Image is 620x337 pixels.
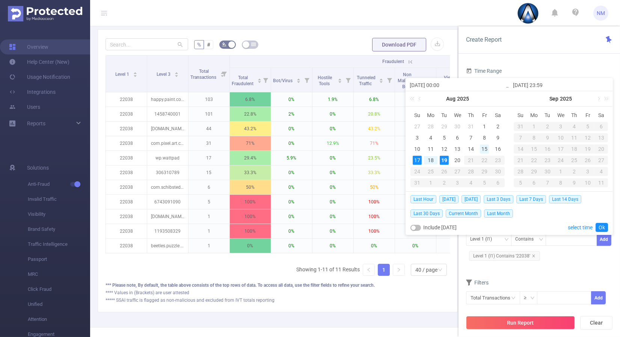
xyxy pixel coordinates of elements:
[251,42,256,47] i: icon: table
[426,144,435,153] div: 11
[581,132,594,143] td: September 12, 2025
[514,133,527,142] div: 7
[338,80,342,82] i: icon: caret-down
[438,268,442,273] i: icon: down
[367,268,371,272] i: icon: left
[581,166,594,177] td: October 3, 2025
[410,81,505,90] input: Start date
[28,312,90,327] span: Attention
[478,177,491,188] td: September 5, 2025
[357,75,376,86] span: Tunneled Traffic
[453,144,462,153] div: 13
[541,166,554,177] td: September 30, 2025
[437,132,451,143] td: August 5, 2025
[527,132,541,143] td: September 8, 2025
[115,72,130,77] span: Level 1
[541,143,554,155] td: September 16, 2025
[594,110,608,121] th: Sat
[527,144,541,153] div: 15
[594,132,608,143] td: September 13, 2025
[464,156,478,165] div: 21
[189,136,229,150] p: 31
[567,155,581,166] td: September 25, 2025
[451,177,465,188] td: September 3, 2025
[464,143,478,155] td: August 14, 2025
[440,122,449,131] div: 29
[28,297,90,312] span: Unified
[478,166,491,177] td: August 29, 2025
[581,144,594,153] div: 19
[147,107,188,121] p: 1458740001
[28,282,90,297] span: Click Fraud
[567,121,581,132] td: September 4, 2025
[232,75,255,86] span: Total Fraudulent
[554,177,568,188] td: October 8, 2025
[456,91,470,106] a: 2025
[594,166,608,177] td: October 4, 2025
[312,107,353,121] p: 0%
[451,112,465,119] span: We
[271,122,312,136] p: 0%
[8,6,82,21] img: Protected Media
[554,166,568,177] td: October 1, 2025
[478,156,491,165] div: 22
[567,112,581,119] span: Th
[478,132,491,143] td: August 8, 2025
[581,112,594,119] span: Fr
[440,133,449,142] div: 5
[424,112,437,119] span: Mo
[230,107,271,121] p: 22.8%
[189,122,229,136] p: 44
[464,177,478,188] td: September 4, 2025
[442,75,455,86] span: View Fraud
[133,74,137,76] i: icon: caret-down
[230,136,271,150] p: 71%
[554,112,568,119] span: We
[453,133,462,142] div: 6
[354,122,395,136] p: 43.2%
[28,177,90,192] span: Anti-Fraud
[27,120,45,126] span: Reports
[27,160,49,175] span: Solutions
[514,121,527,132] td: August 31, 2025
[451,166,465,177] td: August 27, 2025
[106,136,147,150] p: 22038
[424,132,437,143] td: August 4, 2025
[478,155,491,166] td: August 22, 2025
[437,121,451,132] td: July 29, 2025
[384,68,395,92] i: Filter menu
[395,107,436,121] p: 0%
[106,107,147,121] p: 22038
[597,6,605,21] span: NM
[541,112,554,119] span: Tu
[491,143,505,155] td: August 16, 2025
[28,252,90,267] span: Passport
[28,237,90,252] span: Traffic Intelligence
[410,132,424,143] td: August 3, 2025
[464,112,478,119] span: Th
[594,122,608,131] div: 6
[219,56,229,92] i: Filter menu
[541,177,554,188] td: October 7, 2025
[382,59,404,64] span: Fraudulent
[594,144,608,153] div: 20
[257,80,261,82] i: icon: caret-down
[257,77,262,82] div: Sort
[514,177,527,188] td: October 5, 2025
[415,264,437,275] div: 40 / page
[451,121,465,132] td: July 30, 2025
[514,156,527,165] div: 21
[554,155,568,166] td: September 24, 2025
[580,316,612,329] button: Clear
[189,107,229,121] p: 101
[425,68,436,92] i: Filter menu
[343,68,353,92] i: Filter menu
[451,132,465,143] td: August 6, 2025
[568,220,593,235] a: select time
[530,296,535,301] i: icon: down
[410,177,424,188] td: August 31, 2025
[527,143,541,155] td: September 15, 2025
[271,107,312,121] p: 2%
[464,166,478,177] td: August 28, 2025
[410,166,424,177] td: August 24, 2025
